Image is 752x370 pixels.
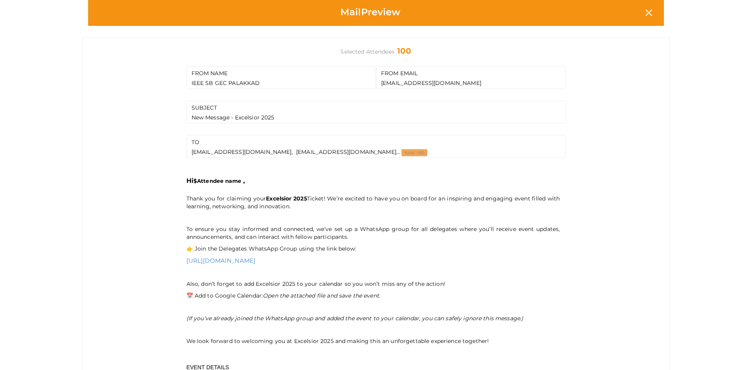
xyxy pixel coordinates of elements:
label: Selected Attendees : [340,45,411,57]
small: $Attendee name [193,178,241,184]
p: Also, don’t forget to add Excelsior 2025 to your calendar so you won’t miss any of the action! [186,280,560,288]
span: , [EMAIL_ADDRESS][DOMAIN_NAME]... [292,148,400,155]
b: 100 [397,46,411,56]
p: 📅 Add to Google Calendar: [186,292,560,300]
p: Thank you for claiming your Ticket! We’re excited to have you on board for an inspiring and engag... [186,195,560,210]
a: [URL][DOMAIN_NAME] [186,257,256,264]
i: (If you’ve already joined the WhatsApp group and added the event to your calendar, you can safely... [186,315,524,322]
span: Preview [340,6,401,18]
label: TO [192,138,561,146]
label: FROM NAME [192,69,371,77]
div: [EMAIL_ADDRESS][DOMAIN_NAME] [186,135,566,158]
div: IEEE SB GEC PALAKKAD [186,66,376,89]
b: Hi , [186,177,245,184]
b: Excelsior 2025 [266,195,307,202]
div: [EMAIL_ADDRESS][DOMAIN_NAME] [376,66,566,89]
span: Mail [340,6,361,18]
div: New Message - Excelsior 2025 [186,101,566,123]
p: 👉 Join the Delegates WhatsApp Group using the link below: [186,245,560,253]
i: Open the attached file and save the event. [263,292,380,299]
p: To ensure you stay informed and connected, we’ve set up a WhatsApp group for all delegates where ... [186,225,560,241]
label: FROM EMAIL [381,69,560,77]
label: SUBJECT [192,104,561,112]
p: We look forward to welcoming you at Excelsior 2025 and making this an unforgettable experience to... [186,337,560,345]
span: Total : 100 [401,149,427,156]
